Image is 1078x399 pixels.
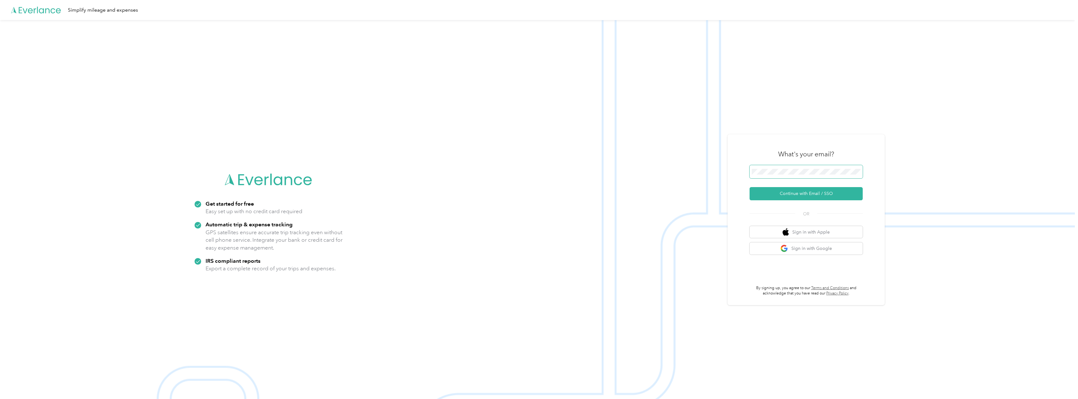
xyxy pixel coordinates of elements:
[795,211,817,217] span: OR
[750,187,863,200] button: Continue with Email / SSO
[206,257,261,264] strong: IRS compliant reports
[778,150,834,159] h3: What's your email?
[783,228,789,236] img: apple logo
[750,242,863,255] button: google logoSign in with Google
[206,200,254,207] strong: Get started for free
[811,286,849,290] a: Terms and Conditions
[206,208,302,215] p: Easy set up with no credit card required
[206,265,336,272] p: Export a complete record of your trips and expenses.
[750,226,863,238] button: apple logoSign in with Apple
[206,229,343,252] p: GPS satellites ensure accurate trip tracking even without cell phone service. Integrate your bank...
[68,6,138,14] div: Simplify mileage and expenses
[206,221,293,228] strong: Automatic trip & expense tracking
[826,291,849,296] a: Privacy Policy
[780,245,788,252] img: google logo
[750,285,863,296] p: By signing up, you agree to our and acknowledge that you have read our .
